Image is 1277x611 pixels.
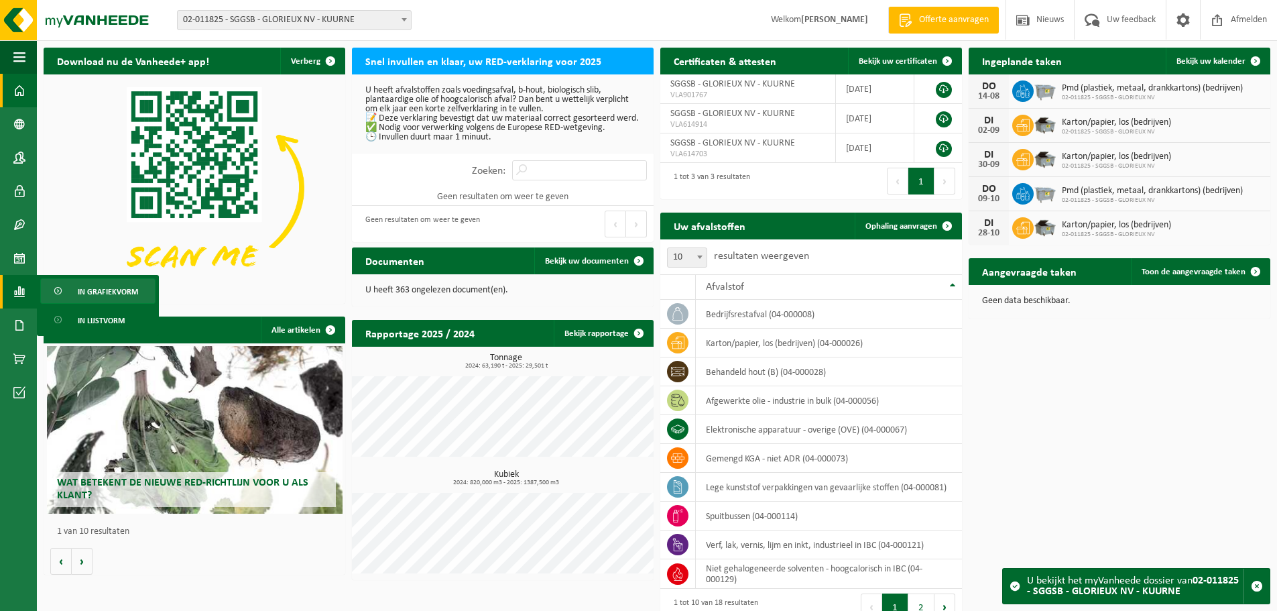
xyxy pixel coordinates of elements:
span: SGGSB - GLORIEUX NV - KUURNE [670,79,795,89]
img: WB-2500-GAL-GY-01 [1034,181,1056,204]
p: 1 van 10 resultaten [57,527,339,537]
span: VLA614914 [670,119,825,130]
span: 02-011825 - SGGSB - GLORIEUX NV - KUURNE [177,10,412,30]
img: WB-5000-GAL-GY-01 [1034,147,1056,170]
button: Previous [887,168,908,195]
td: gemengd KGA - niet ADR (04-000073) [696,444,962,473]
a: Bekijk rapportage [554,320,652,347]
td: afgewerkte olie - industrie in bulk (04-000056) [696,386,962,415]
p: U heeft afvalstoffen zoals voedingsafval, b-hout, biologisch slib, plantaardige olie of hoogcalor... [365,86,640,142]
td: Geen resultaten om weer te geven [352,187,654,206]
span: Karton/papier, los (bedrijven) [1062,117,1171,128]
td: lege kunststof verpakkingen van gevaarlijke stoffen (04-000081) [696,473,962,502]
h2: Aangevraagde taken [969,258,1090,284]
td: behandeld hout (B) (04-000028) [696,357,962,386]
span: Verberg [291,57,320,66]
img: WB-5000-GAL-GY-01 [1034,113,1056,135]
div: Geen resultaten om weer te geven [359,209,480,239]
div: DO [975,81,1002,92]
td: elektronische apparatuur - overige (OVE) (04-000067) [696,415,962,444]
td: [DATE] [836,104,914,133]
span: 02-011825 - SGGSB - GLORIEUX NV [1062,94,1243,102]
span: VLA614703 [670,149,825,160]
span: Toon de aangevraagde taken [1142,268,1245,276]
a: Bekijk uw kalender [1166,48,1269,74]
h2: Snel invullen en klaar, uw RED-verklaring voor 2025 [352,48,615,74]
button: Vorige [50,548,72,575]
a: In lijstvorm [40,307,156,333]
td: verf, lak, vernis, lijm en inkt, industrieel in IBC (04-000121) [696,531,962,559]
span: 2024: 820,000 m3 - 2025: 1387,500 m3 [359,480,654,486]
img: WB-2500-GAL-GY-01 [1034,78,1056,101]
td: [DATE] [836,133,914,163]
div: U bekijkt het myVanheede dossier van [1027,569,1243,604]
td: niet gehalogeneerde solventen - hoogcalorisch in IBC (04-000129) [696,559,962,589]
span: Bekijk uw certificaten [859,57,937,66]
a: Offerte aanvragen [888,7,999,34]
td: bedrijfsrestafval (04-000008) [696,300,962,329]
span: In grafiekvorm [78,279,138,304]
strong: 02-011825 - SGGSB - GLORIEUX NV - KUURNE [1027,575,1239,597]
td: [DATE] [836,74,914,104]
div: DI [975,115,1002,126]
span: 02-011825 - SGGSB - GLORIEUX NV - KUURNE [178,11,411,30]
span: SGGSB - GLORIEUX NV - KUURNE [670,138,795,148]
span: 02-011825 - SGGSB - GLORIEUX NV [1062,162,1171,170]
span: 02-011825 - SGGSB - GLORIEUX NV [1062,231,1171,239]
a: Bekijk uw certificaten [848,48,961,74]
span: Wat betekent de nieuwe RED-richtlijn voor u als klant? [57,478,308,501]
span: SGGSB - GLORIEUX NV - KUURNE [670,109,795,119]
div: DI [975,150,1002,160]
span: Afvalstof [706,282,744,292]
div: 28-10 [975,229,1002,238]
h2: Download nu de Vanheede+ app! [44,48,223,74]
p: U heeft 363 ongelezen document(en). [365,286,640,295]
img: WB-5000-GAL-GY-01 [1034,215,1056,238]
span: Pmd (plastiek, metaal, drankkartons) (bedrijven) [1062,186,1243,197]
span: 02-011825 - SGGSB - GLORIEUX NV [1062,128,1171,136]
h2: Ingeplande taken [969,48,1075,74]
a: Ophaling aanvragen [855,213,961,239]
strong: [PERSON_NAME] [801,15,868,25]
p: Geen data beschikbaar. [982,296,1257,306]
img: Download de VHEPlus App [44,74,345,301]
span: Karton/papier, los (bedrijven) [1062,152,1171,162]
span: In lijstvorm [78,308,125,333]
button: Volgende [72,548,93,575]
span: 2024: 63,190 t - 2025: 29,501 t [359,363,654,370]
div: DO [975,184,1002,195]
button: Previous [605,211,626,237]
span: 10 [668,248,707,267]
div: 30-09 [975,160,1002,170]
span: 10 [667,247,707,268]
a: Toon de aangevraagde taken [1131,258,1269,285]
h2: Certificaten & attesten [660,48,790,74]
td: spuitbussen (04-000114) [696,502,962,531]
h2: Uw afvalstoffen [660,213,759,239]
label: resultaten weergeven [714,251,809,262]
span: Karton/papier, los (bedrijven) [1062,220,1171,231]
span: Offerte aanvragen [916,13,992,27]
a: Bekijk uw documenten [534,247,652,274]
h2: Documenten [352,247,438,274]
a: In grafiekvorm [40,278,156,304]
span: Bekijk uw kalender [1176,57,1245,66]
span: Ophaling aanvragen [865,222,937,231]
span: VLA901767 [670,90,825,101]
h3: Kubiek [359,470,654,486]
td: karton/papier, los (bedrijven) (04-000026) [696,329,962,357]
span: 02-011825 - SGGSB - GLORIEUX NV [1062,197,1243,205]
span: Pmd (plastiek, metaal, drankkartons) (bedrijven) [1062,83,1243,94]
h3: Tonnage [359,353,654,370]
button: Next [626,211,647,237]
div: 02-09 [975,126,1002,135]
div: 1 tot 3 van 3 resultaten [667,166,750,196]
h2: Rapportage 2025 / 2024 [352,320,488,346]
div: 09-10 [975,195,1002,204]
a: Alle artikelen [261,317,344,343]
button: Next [934,168,955,195]
label: Zoeken: [472,166,505,176]
div: DI [975,218,1002,229]
span: Bekijk uw documenten [545,257,629,266]
a: Wat betekent de nieuwe RED-richtlijn voor u als klant? [47,346,343,514]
